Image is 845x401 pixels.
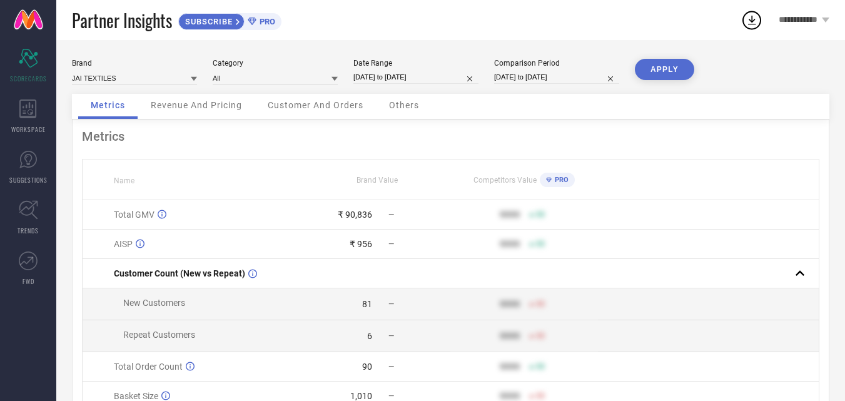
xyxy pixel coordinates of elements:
div: ₹ 956 [350,239,372,249]
span: Repeat Customers [123,330,195,340]
span: Competitors Value [473,176,537,185]
span: TRENDS [18,226,39,235]
span: — [388,300,394,308]
span: New Customers [123,298,185,308]
button: APPLY [635,59,694,80]
div: Date Range [353,59,478,68]
span: Partner Insights [72,8,172,33]
span: 50 [536,210,545,219]
div: Brand [72,59,197,68]
div: 9999 [500,299,520,309]
div: 81 [362,299,372,309]
span: Revenue And Pricing [151,100,242,110]
span: 50 [536,362,545,371]
span: Total GMV [114,210,154,220]
span: SUGGESTIONS [9,175,48,185]
div: 9999 [500,391,520,401]
span: 50 [536,392,545,400]
span: Brand Value [357,176,398,185]
div: 6 [367,331,372,341]
div: ₹ 90,836 [338,210,372,220]
span: Customer And Orders [268,100,363,110]
span: — [388,240,394,248]
span: — [388,392,394,400]
span: SUBSCRIBE [179,17,236,26]
div: 90 [362,362,372,372]
div: 9999 [500,210,520,220]
span: Total Order Count [114,362,183,372]
span: Name [114,176,134,185]
a: SUBSCRIBEPRO [178,10,281,30]
input: Select date range [353,71,478,84]
span: AISP [114,239,133,249]
span: PRO [552,176,569,184]
span: — [388,332,394,340]
span: SCORECARDS [10,74,47,83]
div: 9999 [500,331,520,341]
div: 9999 [500,239,520,249]
span: 50 [536,300,545,308]
span: 50 [536,332,545,340]
span: Metrics [91,100,125,110]
span: Basket Size [114,391,158,401]
span: 50 [536,240,545,248]
div: 9999 [500,362,520,372]
span: — [388,210,394,219]
div: Open download list [741,9,763,31]
span: PRO [256,17,275,26]
div: Metrics [82,129,819,144]
div: 1,010 [350,391,372,401]
span: — [388,362,394,371]
span: FWD [23,277,34,286]
input: Select comparison period [494,71,619,84]
div: Comparison Period [494,59,619,68]
span: WORKSPACE [11,124,46,134]
span: Customer Count (New vs Repeat) [114,268,245,278]
span: Others [389,100,419,110]
div: Category [213,59,338,68]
